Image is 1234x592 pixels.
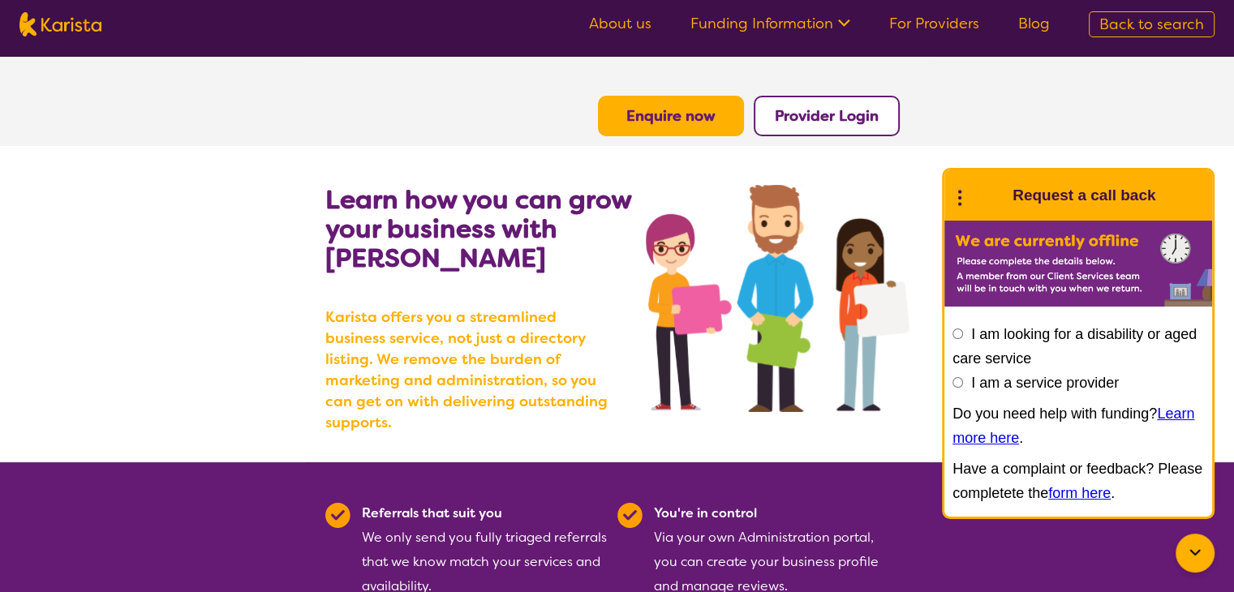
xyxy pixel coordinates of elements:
[1099,15,1204,34] span: Back to search
[952,401,1204,450] p: Do you need help with funding? .
[889,14,979,33] a: For Providers
[654,504,757,521] b: You're in control
[1048,485,1111,501] a: form here
[19,12,101,36] img: Karista logo
[754,96,900,136] button: Provider Login
[646,185,909,412] img: grow your business with Karista
[775,106,879,126] a: Provider Login
[362,504,502,521] b: Referrals that suit you
[617,503,643,528] img: Tick
[690,14,850,33] a: Funding Information
[952,457,1204,505] p: Have a complaint or feedback? Please completete the .
[952,326,1197,367] label: I am looking for a disability or aged care service
[626,106,716,126] a: Enquire now
[1013,183,1155,208] h1: Request a call back
[970,179,1003,212] img: Karista
[325,503,350,528] img: Tick
[325,182,631,275] b: Learn how you can grow your business with [PERSON_NAME]
[1018,14,1050,33] a: Blog
[589,14,651,33] a: About us
[325,307,617,433] b: Karista offers you a streamlined business service, not just a directory listing. We remove the bu...
[1089,11,1215,37] a: Back to search
[598,96,744,136] button: Enquire now
[944,221,1212,307] img: Karista offline chat form to request call back
[971,375,1119,391] label: I am a service provider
